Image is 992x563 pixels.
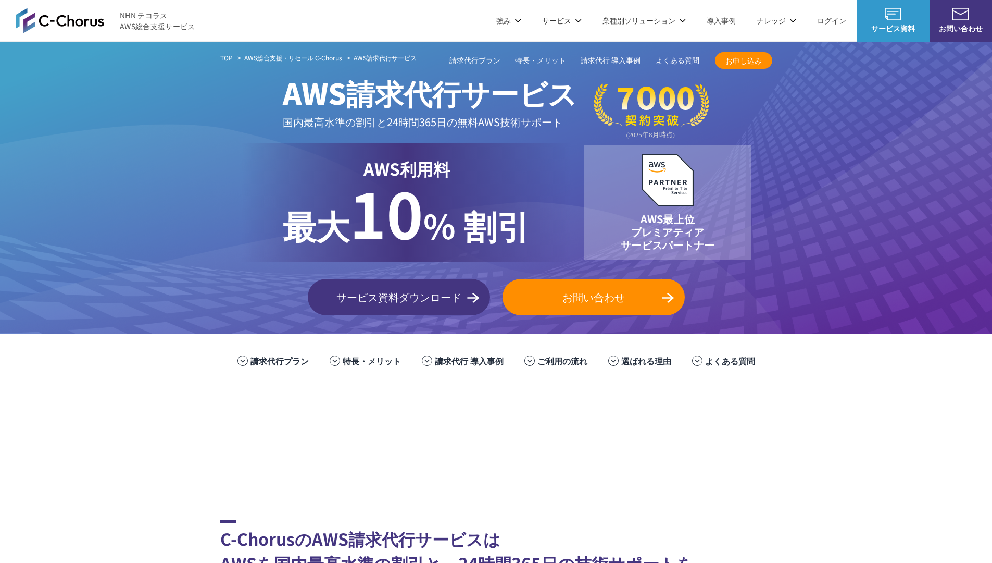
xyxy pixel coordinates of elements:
img: エイチーム [170,447,254,489]
img: 早稲田大学 [639,447,722,489]
p: % 割引 [283,181,530,250]
img: 契約件数 [594,83,709,139]
img: 国境なき医師団 [358,447,441,489]
span: サービス資料 [857,23,930,34]
span: サービス資料ダウンロード [308,289,490,305]
span: 最大 [283,201,349,249]
img: 大阪工業大学 [826,447,910,489]
img: 東京書籍 [587,395,670,437]
a: ご利用の流れ [537,354,587,367]
p: 業種別ソリューション [602,15,686,26]
a: AWS総合支援・リセール C-Chorus [244,53,342,63]
img: ファンコミュニケーションズ [77,447,160,489]
img: AWS総合支援サービス C-Chorus サービス資料 [885,8,901,20]
img: 日本財団 [451,447,535,489]
span: お問い合わせ [503,289,685,305]
p: サービス [542,15,582,26]
span: AWS請求代行サービス [283,71,577,113]
a: AWS総合支援サービス C-Chorus NHN テコラスAWS総合支援サービス [16,8,195,33]
span: お申し込み [715,55,772,66]
a: 導入事例 [707,15,736,26]
a: お問い合わせ [503,279,685,315]
span: NHN テコラス AWS総合支援サービス [120,10,195,32]
a: 請求代行プラン [449,55,500,66]
a: 請求代行 導入事例 [435,354,504,367]
p: 国内最高水準の割引と 24時間365日の無料AWS技術サポート [283,113,577,130]
p: AWS最上位 プレミアティア サービスパートナー [621,212,714,251]
a: TOP [220,53,233,63]
img: クリスピー・クリーム・ドーナツ [681,395,764,437]
p: 強み [496,15,521,26]
span: AWS請求代行サービス [354,53,417,62]
img: 一橋大学 [733,447,816,489]
a: 特長・メリット [515,55,566,66]
img: ヤマサ醤油 [493,395,576,437]
img: AWS総合支援サービス C-Chorus [16,8,104,33]
img: ミズノ [118,395,202,437]
img: 共同通信デジタル [774,395,858,437]
img: エアトリ [399,395,483,437]
p: AWS利用料 [283,156,530,181]
a: 請求代行プラン [250,354,309,367]
a: サービス資料ダウンロード [308,279,490,315]
a: よくある質問 [656,55,699,66]
img: 住友生命保険相互 [212,395,295,437]
a: お申し込み [715,52,772,69]
span: 10 [349,167,423,258]
span: お問い合わせ [930,23,992,34]
a: 特長・メリット [343,354,401,367]
a: 選ばれる理由 [621,354,671,367]
img: まぐまぐ [868,395,951,437]
img: フジモトHD [306,395,389,437]
img: AWSプレミアティアサービスパートナー [642,154,694,206]
a: よくある質問 [705,354,755,367]
a: ログイン [817,15,846,26]
p: ナレッジ [757,15,796,26]
img: お問い合わせ [952,8,969,20]
img: 三菱地所 [24,395,108,437]
a: 請求代行 導入事例 [581,55,641,66]
img: 慶應義塾 [545,447,629,489]
img: クリーク・アンド・リバー [264,447,347,489]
